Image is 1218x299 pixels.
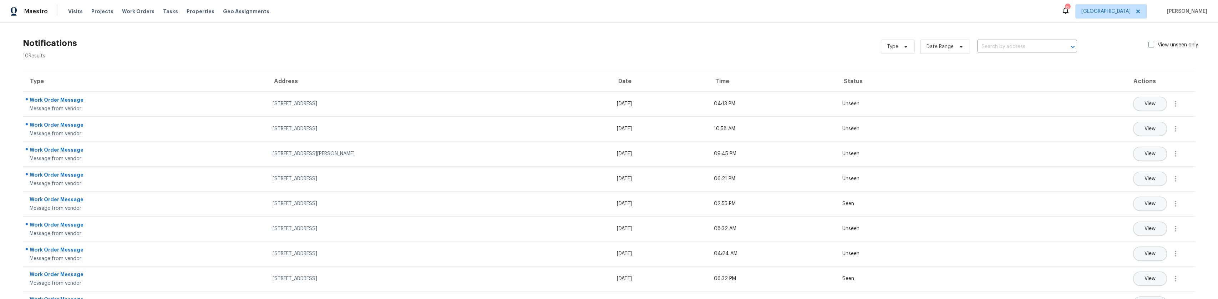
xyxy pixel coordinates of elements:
div: Unseen [842,100,936,107]
span: View [1145,276,1156,282]
div: 04:13 PM [714,100,831,107]
span: View [1145,201,1156,207]
div: [STREET_ADDRESS] [273,175,605,182]
div: Work Order Message [30,246,261,255]
div: Work Order Message [30,221,261,230]
span: Maestro [24,8,48,15]
span: Date Range [927,43,954,50]
div: Message from vendor [30,230,261,237]
button: View [1133,147,1167,161]
div: [DATE] [617,200,702,207]
button: View [1133,222,1167,236]
button: View [1133,272,1167,286]
th: Type [23,71,267,91]
div: 09:45 PM [714,150,831,157]
div: [DATE] [617,175,702,182]
h2: Notifications [23,40,77,47]
div: [STREET_ADDRESS] [273,225,605,232]
span: View [1145,126,1156,132]
th: Actions [942,71,1195,91]
div: [DATE] [617,150,702,157]
div: Unseen [842,150,936,157]
button: View [1133,197,1167,211]
span: View [1145,176,1156,182]
div: Work Order Message [30,146,261,155]
span: Projects [91,8,113,15]
div: Unseen [842,125,936,132]
div: 02:55 PM [714,200,831,207]
div: Message from vendor [30,155,261,162]
div: 10:58 AM [714,125,831,132]
div: Unseen [842,250,936,257]
span: Type [887,43,898,50]
div: 9 [1065,4,1070,11]
div: Work Order Message [30,271,261,280]
input: Search by address [977,41,1057,52]
div: Unseen [842,175,936,182]
div: [DATE] [617,225,702,232]
div: [STREET_ADDRESS] [273,275,605,282]
div: [STREET_ADDRESS][PERSON_NAME] [273,150,605,157]
button: View [1133,97,1167,111]
span: View [1145,151,1156,157]
div: [DATE] [617,250,702,257]
div: Work Order Message [30,121,261,130]
div: Work Order Message [30,171,261,180]
div: Message from vendor [30,180,261,187]
button: Open [1068,42,1078,52]
span: Geo Assignments [223,8,269,15]
span: View [1145,101,1156,107]
div: Message from vendor [30,105,261,112]
div: Work Order Message [30,196,261,205]
div: [STREET_ADDRESS] [273,100,605,107]
div: 10 Results [23,52,77,60]
div: 06:32 PM [714,275,831,282]
div: [STREET_ADDRESS] [273,200,605,207]
div: 06:21 PM [714,175,831,182]
span: Tasks [163,9,178,14]
div: Work Order Message [30,96,261,105]
span: Visits [68,8,83,15]
span: View [1145,251,1156,257]
div: [DATE] [617,100,702,107]
div: [DATE] [617,275,702,282]
span: Work Orders [122,8,154,15]
div: Unseen [842,225,936,232]
span: Properties [187,8,214,15]
span: View [1145,226,1156,232]
button: View [1133,172,1167,186]
label: View unseen only [1148,41,1207,49]
button: View [1133,247,1167,261]
span: [PERSON_NAME] [1164,8,1207,15]
th: Date [611,71,708,91]
div: Message from vendor [30,280,261,287]
span: [GEOGRAPHIC_DATA] [1081,8,1131,15]
div: Seen [842,275,936,282]
th: Status [837,71,942,91]
button: View [1133,122,1167,136]
div: 08:32 AM [714,225,831,232]
div: [STREET_ADDRESS] [273,125,605,132]
div: Message from vendor [30,255,261,262]
div: [STREET_ADDRESS] [273,250,605,257]
div: [DATE] [617,125,702,132]
div: Message from vendor [30,205,261,212]
div: Seen [842,200,936,207]
div: Message from vendor [30,130,261,137]
th: Address [267,71,611,91]
div: 04:24 AM [714,250,831,257]
th: Time [708,71,837,91]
